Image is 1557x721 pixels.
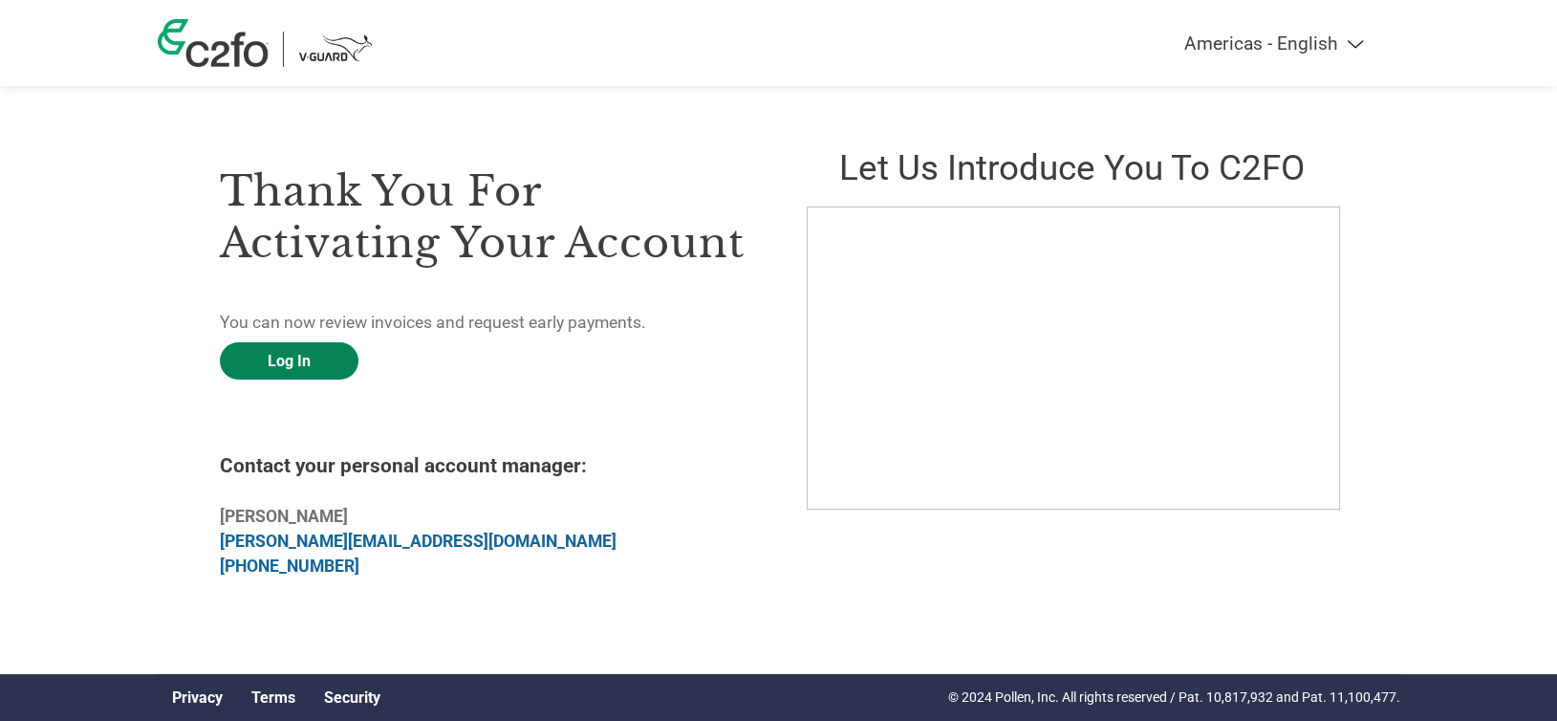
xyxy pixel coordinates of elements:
[220,557,359,576] a: [PHONE_NUMBER]
[220,342,358,380] a: Log In
[251,688,295,707] a: Terms
[220,310,751,335] p: You can now review invoices and request early payments.
[807,147,1338,188] h2: Let us introduce you to C2FO
[158,19,269,67] img: c2fo logo
[172,688,223,707] a: Privacy
[298,32,374,67] img: VCPL
[220,454,751,477] h4: Contact your personal account manager:
[807,207,1340,510] iframe: C2FO Introduction Video
[220,165,751,269] h3: Thank you for activating your account
[220,507,348,526] b: [PERSON_NAME]
[948,688,1400,708] p: © 2024 Pollen, Inc. All rights reserved / Pat. 10,817,932 and Pat. 11,100,477.
[220,532,616,551] a: [PERSON_NAME][EMAIL_ADDRESS][DOMAIN_NAME]
[324,688,380,707] a: Security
